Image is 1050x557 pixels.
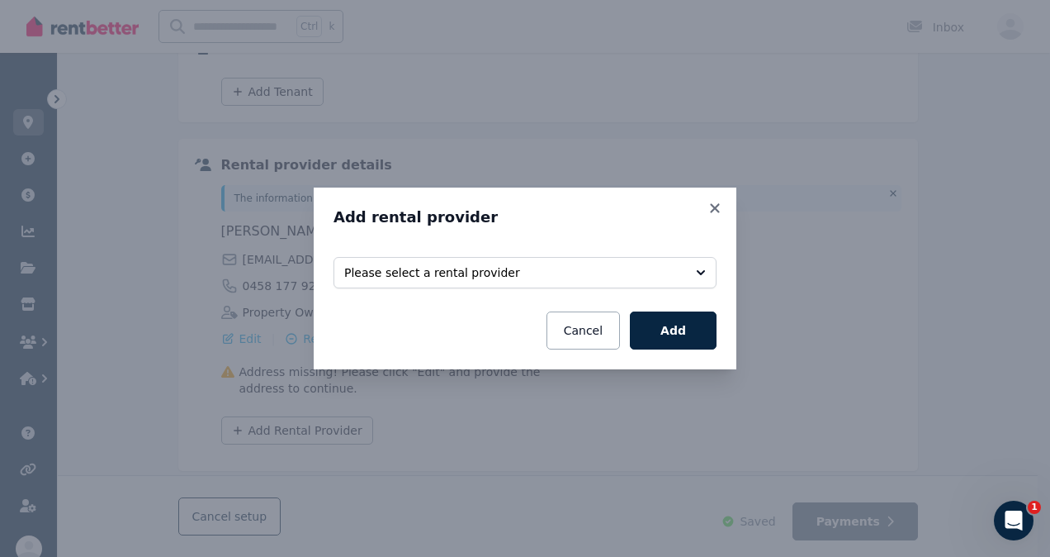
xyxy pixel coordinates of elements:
[1028,501,1041,514] span: 1
[333,257,717,288] button: Please select a rental provider
[344,264,683,281] span: Please select a rental provider
[994,501,1033,540] iframe: Intercom live chat
[630,312,717,350] button: Add
[333,207,717,227] h3: Add rental provider
[546,312,620,350] button: Cancel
